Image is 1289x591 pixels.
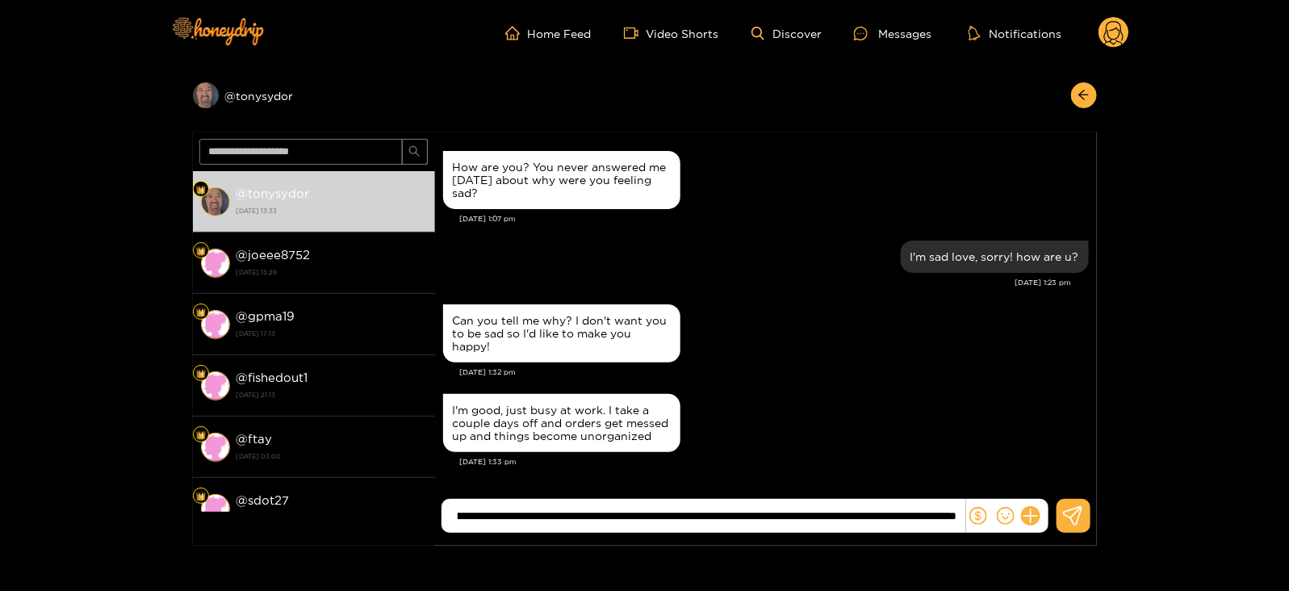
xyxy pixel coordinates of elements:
[196,430,206,440] img: Fan Level
[201,187,230,216] img: conversation
[964,25,1066,41] button: Notifications
[236,203,427,218] strong: [DATE] 13:33
[453,161,671,199] div: How are you? You never answered me [DATE] about why were you feeling sad?
[460,367,1089,378] div: [DATE] 1:32 pm
[236,449,427,463] strong: [DATE] 03:00
[443,151,680,209] div: Sep. 15, 1:07 pm
[196,185,206,195] img: Fan Level
[997,507,1015,525] span: smile
[201,310,230,339] img: conversation
[751,27,822,40] a: Discover
[460,456,1089,467] div: [DATE] 1:33 pm
[408,145,421,159] span: search
[236,326,427,341] strong: [DATE] 17:13
[193,82,435,108] div: @tonysydor
[443,277,1072,288] div: [DATE] 1:23 pm
[201,494,230,523] img: conversation
[196,492,206,501] img: Fan Level
[236,388,427,402] strong: [DATE] 21:13
[196,246,206,256] img: Fan Level
[460,213,1089,224] div: [DATE] 1:07 pm
[236,371,308,384] strong: @ fishedout1
[196,308,206,317] img: Fan Level
[854,24,931,43] div: Messages
[969,507,987,525] span: dollar
[236,187,310,200] strong: @ tonysydor
[966,504,990,528] button: dollar
[201,371,230,400] img: conversation
[236,309,295,323] strong: @ gpma19
[402,139,428,165] button: search
[910,250,1079,263] div: I'm sad love, sorry! how are u?
[236,510,427,525] strong: [DATE] 09:30
[901,241,1089,273] div: Sep. 15, 1:23 pm
[236,265,427,279] strong: [DATE] 15:28
[236,493,290,507] strong: @ sdot27
[624,26,719,40] a: Video Shorts
[201,433,230,462] img: conversation
[624,26,647,40] span: video-camera
[1071,82,1097,108] button: arrow-left
[505,26,592,40] a: Home Feed
[453,314,671,353] div: Can you tell me why? I don't want you to be sad so I'd like to make you happy!
[201,249,230,278] img: conversation
[443,304,680,363] div: Sep. 15, 1:32 pm
[196,369,206,379] img: Fan Level
[505,26,528,40] span: home
[453,404,671,442] div: I'm good, just busy at work. I take a couple days off and orders get messed up and things become ...
[443,394,680,452] div: Sep. 15, 1:33 pm
[236,432,273,446] strong: @ ftay
[236,248,311,262] strong: @ joeee8752
[1078,89,1090,103] span: arrow-left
